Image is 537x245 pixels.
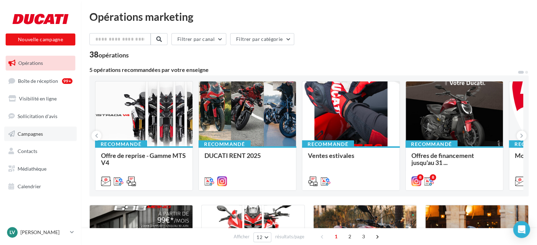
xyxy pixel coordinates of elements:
[95,140,147,148] div: Recommandé
[89,51,129,59] div: 38
[171,33,226,45] button: Filtrer par canal
[4,91,77,106] a: Visibilité en ligne
[4,144,77,159] a: Contacts
[4,127,77,141] a: Campagnes
[19,96,57,102] span: Visibilité en ligne
[101,152,186,166] span: Offre de reprise - Gamme MTS V4
[330,231,342,242] span: 1
[344,231,355,242] span: 2
[358,231,369,242] span: 3
[308,152,354,159] span: Ventes estivales
[417,174,423,180] div: 8
[18,130,43,136] span: Campagnes
[230,33,294,45] button: Filtrer par catégorie
[89,11,529,22] div: Opérations marketing
[302,140,354,148] div: Recommandé
[18,166,46,172] span: Médiathèque
[411,152,474,166] span: Offres de financement jusqu'au 31 ...
[4,73,77,88] a: Boîte de réception99+
[89,67,517,73] div: 5 opérations recommandées par votre enseigne
[513,221,530,238] div: Open Intercom Messenger
[4,161,77,176] a: Médiathèque
[10,229,15,236] span: Lv
[18,60,43,66] span: Opérations
[257,234,263,240] span: 12
[204,152,261,159] span: DUCATI RENT 2025
[6,226,75,239] a: Lv [PERSON_NAME]
[6,33,75,45] button: Nouvelle campagne
[4,179,77,194] a: Calendrier
[20,229,67,236] p: [PERSON_NAME]
[18,148,37,154] span: Contacts
[234,233,249,240] span: Afficher
[405,140,457,148] div: Recommandé
[275,233,304,240] span: résultats/page
[430,174,436,180] div: 8
[198,140,251,148] div: Recommandé
[99,52,129,58] div: opérations
[18,113,57,119] span: Sollicitation d'avis
[18,183,41,189] span: Calendrier
[253,232,271,242] button: 12
[18,78,58,84] span: Boîte de réception
[4,109,77,124] a: Sollicitation d'avis
[62,78,72,84] div: 99+
[4,56,77,71] a: Opérations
